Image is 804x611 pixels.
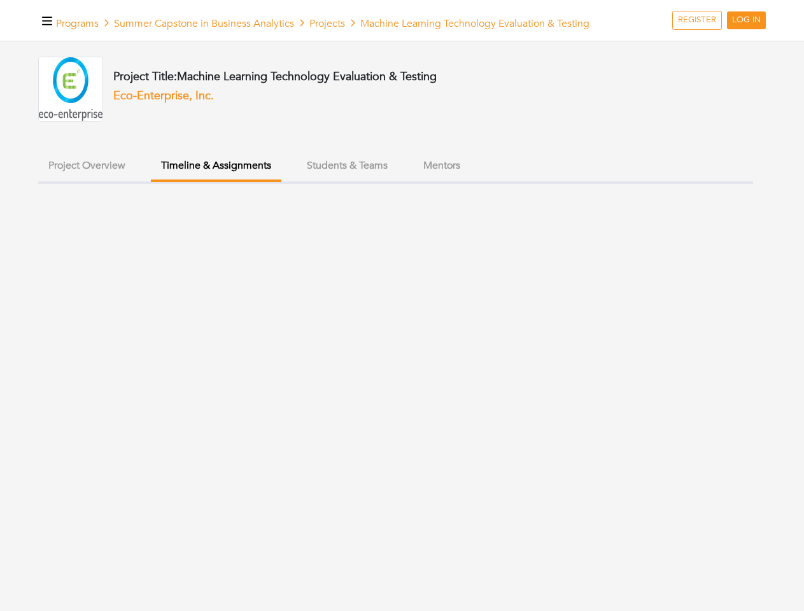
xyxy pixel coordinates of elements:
span: Machine Learning Technology Evaluation & Testing [360,17,589,31]
img: eco-enterprise_Logo_vf.jpeg [38,57,103,122]
a: REGISTER [672,11,722,30]
a: LOG IN [727,11,766,29]
button: Students & Teams [297,152,398,179]
h4: Project Title: [113,70,437,84]
a: Programs [56,17,99,31]
button: Project Overview [38,152,136,179]
a: Eco-Enterprise, Inc. [113,88,214,104]
button: Timeline & Assignments [151,152,281,182]
button: Mentors [413,152,470,179]
a: Projects [309,17,345,31]
span: Machine Learning Technology Evaluation & Testing [177,69,437,85]
a: Summer Capstone in Business Analytics [114,17,294,31]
